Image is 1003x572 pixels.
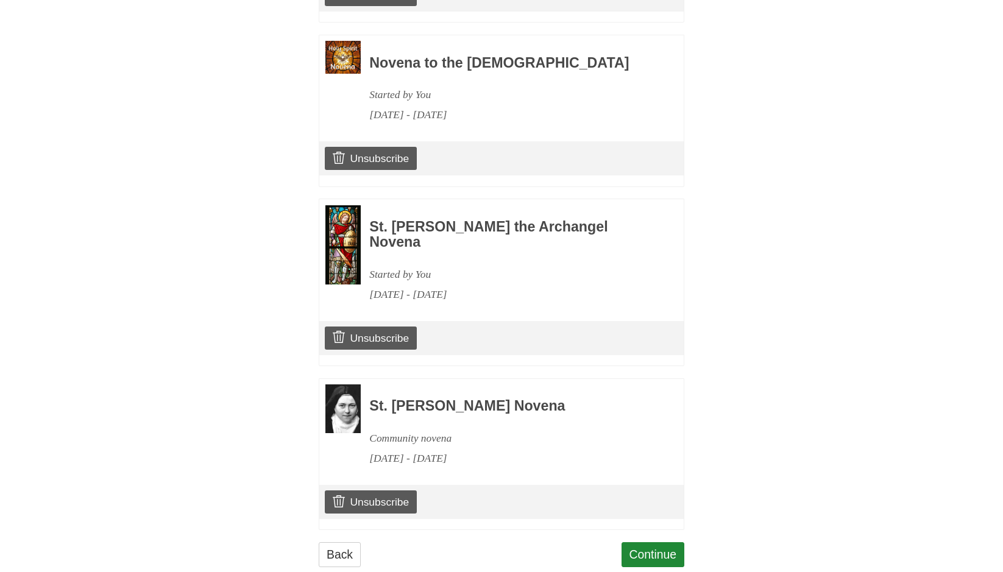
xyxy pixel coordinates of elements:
h3: Novena to the [DEMOGRAPHIC_DATA] [369,55,651,71]
a: Unsubscribe [325,490,417,514]
div: Community novena [369,428,651,448]
h3: St. [PERSON_NAME] the Archangel Novena [369,219,651,250]
h3: St. [PERSON_NAME] Novena [369,398,651,414]
a: Back [319,542,361,567]
a: Unsubscribe [325,147,417,170]
img: Novena image [325,41,361,74]
img: Novena image [325,384,361,433]
img: Novena image [325,205,361,284]
a: Unsubscribe [325,327,417,350]
div: [DATE] - [DATE] [369,448,651,468]
a: Continue [622,542,685,567]
div: [DATE] - [DATE] [369,284,651,305]
div: [DATE] - [DATE] [369,105,651,125]
div: Started by You [369,85,651,105]
div: Started by You [369,264,651,284]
